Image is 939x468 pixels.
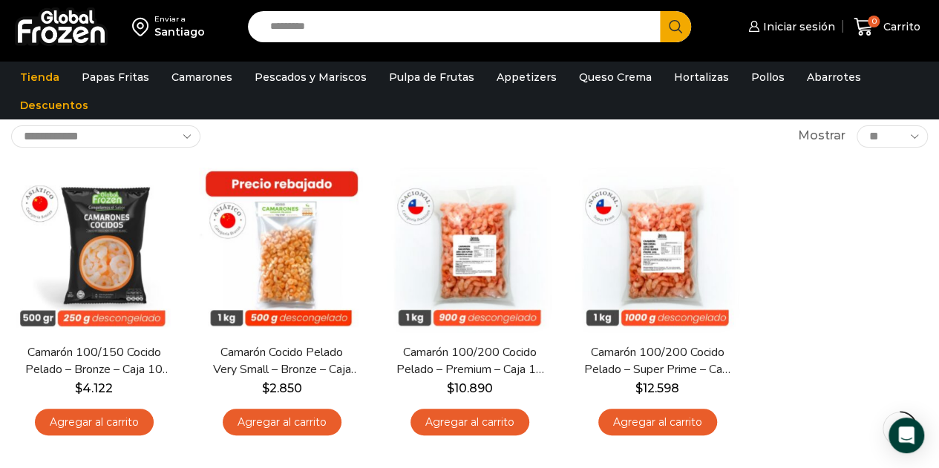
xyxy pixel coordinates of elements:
[447,381,454,395] span: $
[667,63,736,91] a: Hortalizas
[262,381,269,395] span: $
[75,381,82,395] span: $
[410,409,529,436] a: Agregar al carrito: “Camarón 100/200 Cocido Pelado - Premium - Caja 10 kg”
[583,344,732,378] a: Camarón 100/200 Cocido Pelado – Super Prime – Caja 10 kg
[880,19,920,34] span: Carrito
[164,63,240,91] a: Camarones
[19,344,169,378] a: Camarón 100/150 Cocido Pelado – Bronze – Caja 10 kg
[850,10,924,45] a: 0 Carrito
[889,418,924,453] div: Open Intercom Messenger
[247,63,374,91] a: Pescados y Mariscos
[223,409,341,436] a: Agregar al carrito: “Camarón Cocido Pelado Very Small - Bronze - Caja 10 kg”
[154,24,205,39] div: Santiago
[447,381,493,395] bdi: 10.890
[11,125,200,148] select: Pedido de la tienda
[798,128,845,145] span: Mostrar
[745,12,835,42] a: Iniciar sesión
[799,63,868,91] a: Abarrotes
[868,16,880,27] span: 0
[395,344,544,378] a: Camarón 100/200 Cocido Pelado – Premium – Caja 10 kg
[382,63,482,91] a: Pulpa de Frutas
[759,19,835,34] span: Iniciar sesión
[75,381,113,395] bdi: 4.122
[635,381,643,395] span: $
[660,11,691,42] button: Search button
[13,63,67,91] a: Tienda
[154,14,205,24] div: Enviar a
[132,14,154,39] img: address-field-icon.svg
[262,381,302,395] bdi: 2.850
[572,63,659,91] a: Queso Crema
[489,63,564,91] a: Appetizers
[598,409,717,436] a: Agregar al carrito: “Camarón 100/200 Cocido Pelado - Super Prime - Caja 10 kg”
[635,381,679,395] bdi: 12.598
[13,91,96,119] a: Descuentos
[35,409,154,436] a: Agregar al carrito: “Camarón 100/150 Cocido Pelado - Bronze - Caja 10 kg”
[74,63,157,91] a: Papas Fritas
[207,344,356,378] a: Camarón Cocido Pelado Very Small – Bronze – Caja 10 kg
[744,63,792,91] a: Pollos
